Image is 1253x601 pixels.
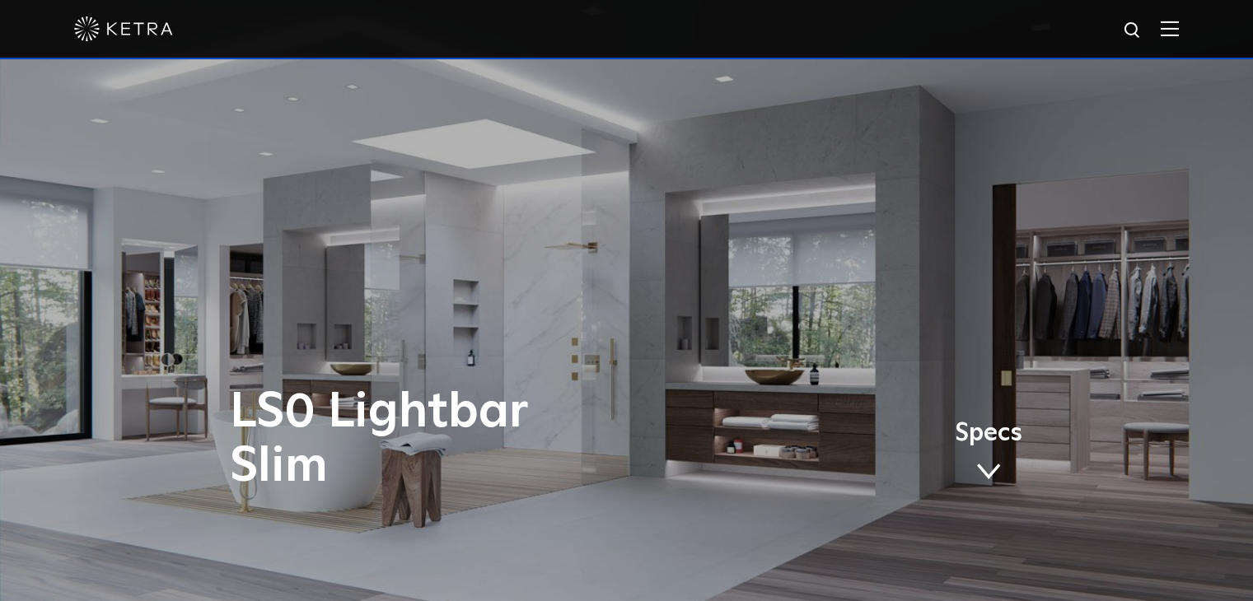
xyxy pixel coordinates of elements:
span: Specs [955,422,1022,445]
img: search icon [1123,21,1143,41]
img: Hamburger%20Nav.svg [1161,21,1179,36]
a: Specs [955,422,1022,486]
h1: LS0 Lightbar Slim [230,385,695,494]
img: ketra-logo-2019-white [74,16,173,41]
